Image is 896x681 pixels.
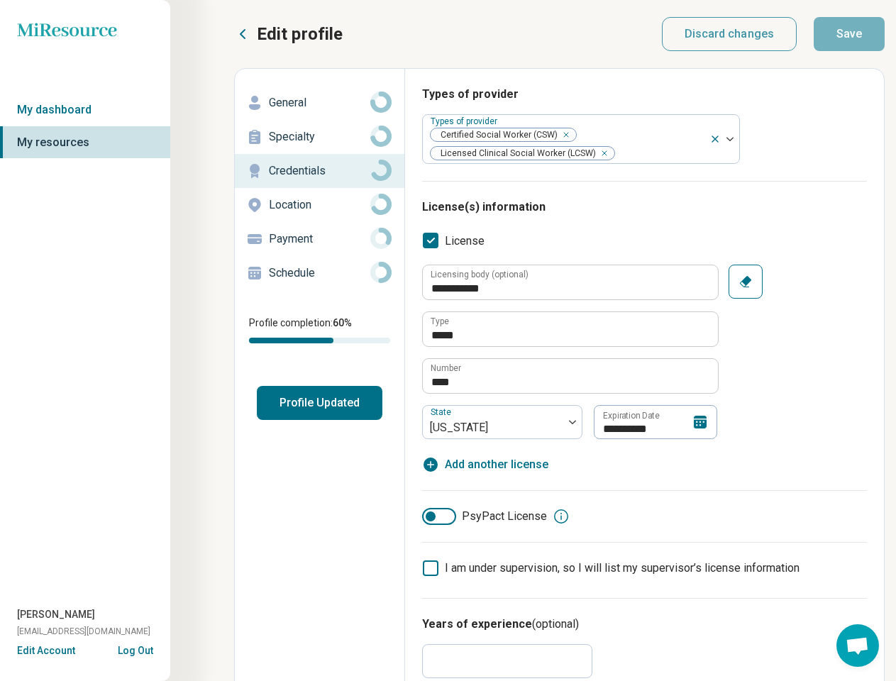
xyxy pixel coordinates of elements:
[431,364,461,372] label: Number
[422,199,867,216] h3: License(s) information
[422,456,548,473] button: Add another license
[269,94,370,111] p: General
[257,386,382,420] button: Profile Updated
[431,270,529,279] label: Licensing body (optional)
[17,607,95,622] span: [PERSON_NAME]
[431,317,449,326] label: Type
[269,231,370,248] p: Payment
[235,154,404,188] a: Credentials
[532,617,579,631] span: (optional)
[422,616,867,633] h3: Years of experience
[235,120,404,154] a: Specialty
[445,456,548,473] span: Add another license
[814,17,885,51] button: Save
[269,162,370,179] p: Credentials
[333,317,352,328] span: 60 %
[445,561,800,575] span: I am under supervision, so I will list my supervisor’s license information
[235,188,404,222] a: Location
[431,147,600,160] span: Licensed Clinical Social Worker (LCSW)
[836,624,879,667] div: Open chat
[269,196,370,214] p: Location
[662,17,797,51] button: Discard changes
[423,312,718,346] input: credential.licenses.0.name
[234,23,343,45] button: Edit profile
[431,128,562,142] span: Certified Social Worker (CSW)
[235,256,404,290] a: Schedule
[269,265,370,282] p: Schedule
[431,116,500,126] label: Types of provider
[118,643,153,655] button: Log Out
[17,625,150,638] span: [EMAIL_ADDRESS][DOMAIN_NAME]
[17,643,75,658] button: Edit Account
[249,338,390,343] div: Profile completion
[269,128,370,145] p: Specialty
[235,86,404,120] a: General
[257,23,343,45] p: Edit profile
[235,307,404,352] div: Profile completion:
[422,86,867,103] h3: Types of provider
[422,508,547,525] label: PsyPact License
[445,233,485,250] span: License
[431,408,454,418] label: State
[235,222,404,256] a: Payment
